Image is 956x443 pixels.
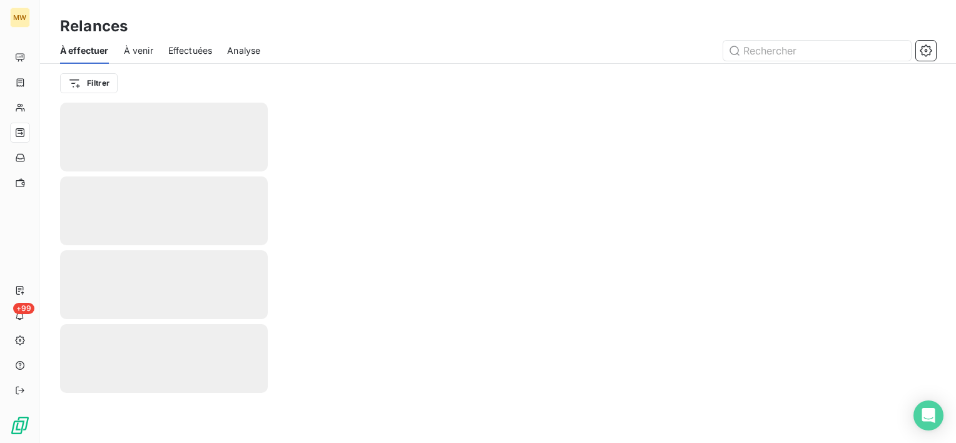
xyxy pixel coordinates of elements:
[10,415,30,435] img: Logo LeanPay
[913,400,943,430] div: Open Intercom Messenger
[10,8,30,28] div: MW
[13,303,34,314] span: +99
[60,44,109,57] span: À effectuer
[60,73,118,93] button: Filtrer
[124,44,153,57] span: À venir
[168,44,213,57] span: Effectuées
[723,41,911,61] input: Rechercher
[227,44,260,57] span: Analyse
[60,15,128,38] h3: Relances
